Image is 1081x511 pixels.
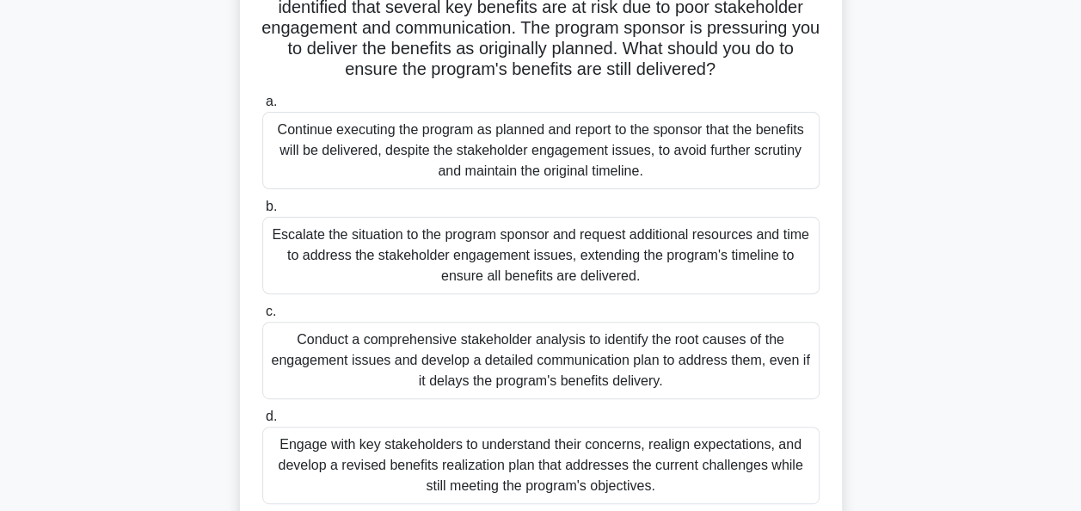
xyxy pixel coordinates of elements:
div: Conduct a comprehensive stakeholder analysis to identify the root causes of the engagement issues... [262,322,820,399]
span: d. [266,409,277,423]
div: Engage with key stakeholders to understand their concerns, realign expectations, and develop a re... [262,427,820,504]
div: Escalate the situation to the program sponsor and request additional resources and time to addres... [262,217,820,294]
span: c. [266,304,276,318]
div: Continue executing the program as planned and report to the sponsor that the benefits will be del... [262,112,820,189]
span: b. [266,199,277,213]
span: a. [266,94,277,108]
